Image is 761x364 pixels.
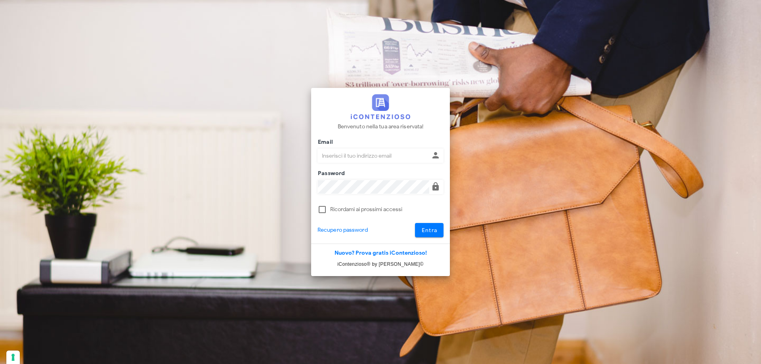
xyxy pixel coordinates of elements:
span: Entra [421,227,438,234]
a: Recupero password [317,226,368,234]
input: Inserisci il tuo indirizzo email [318,149,429,162]
p: iContenzioso® by [PERSON_NAME]© [311,260,450,268]
button: Le tue preferenze relative al consenso per le tecnologie di tracciamento [6,351,20,364]
label: Email [315,138,333,146]
button: Entra [415,223,444,237]
a: Nuovo? Prova gratis iContenzioso! [335,250,427,256]
label: Ricordami ai prossimi accessi [330,206,444,213]
label: Password [315,170,345,177]
p: Benvenuto nella tua area riservata! [338,122,424,131]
